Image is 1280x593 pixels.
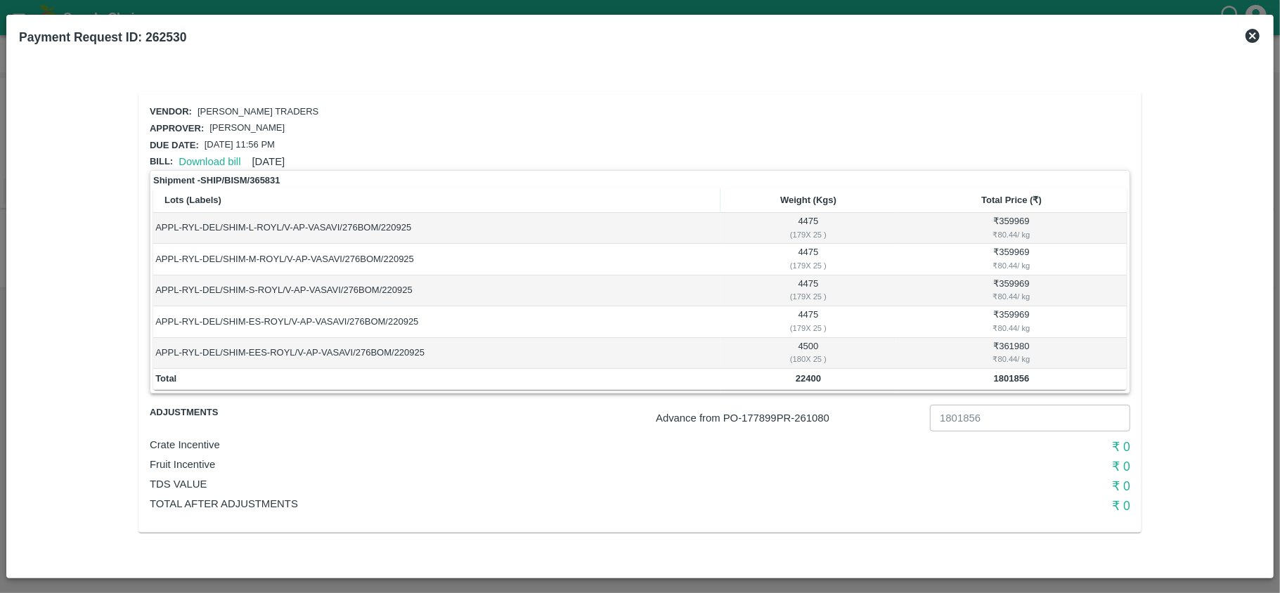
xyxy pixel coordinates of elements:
[898,353,1124,365] div: ₹ 80.44 / kg
[153,306,720,337] td: APPL-RYL-DEL/SHIM-ES-ROYL/V-AP-VASAVI/276BOM/220925
[803,437,1130,457] h6: ₹ 0
[723,228,894,241] div: ( 179 X 25 )
[150,496,803,511] p: Total After adjustments
[896,275,1127,306] td: ₹ 359969
[720,275,896,306] td: 4475
[803,476,1130,496] h6: ₹ 0
[150,106,192,117] span: Vendor:
[19,30,186,44] b: Payment Request ID: 262530
[981,195,1042,205] b: Total Price (₹)
[205,138,275,152] p: [DATE] 11:56 PM
[896,213,1127,244] td: ₹ 359969
[896,244,1127,275] td: ₹ 359969
[153,275,720,306] td: APPL-RYL-DEL/SHIM-S-ROYL/V-AP-VASAVI/276BOM/220925
[898,228,1124,241] div: ₹ 80.44 / kg
[803,457,1130,476] h6: ₹ 0
[723,353,894,365] div: ( 180 X 25 )
[898,259,1124,272] div: ₹ 80.44 / kg
[720,338,896,369] td: 4500
[994,373,1030,384] b: 1801856
[898,290,1124,303] div: ₹ 80.44 / kg
[150,156,173,167] span: Bill:
[803,496,1130,516] h6: ₹ 0
[153,338,720,369] td: APPL-RYL-DEL/SHIM-EES-ROYL/V-AP-VASAVI/276BOM/220925
[209,122,285,135] p: [PERSON_NAME]
[720,244,896,275] td: 4475
[164,195,221,205] b: Lots (Labels)
[896,338,1127,369] td: ₹ 361980
[150,123,204,133] span: Approver:
[930,405,1130,431] input: Advance
[898,322,1124,334] div: ₹ 80.44 / kg
[723,322,894,334] div: ( 179 X 25 )
[153,174,280,188] strong: Shipment - SHIP/BISM/365831
[796,373,821,384] b: 22400
[155,373,176,384] b: Total
[720,213,896,244] td: 4475
[150,405,313,421] span: Adjustments
[150,140,199,150] span: Due date:
[720,306,896,337] td: 4475
[896,306,1127,337] td: ₹ 359969
[252,156,285,167] span: [DATE]
[153,244,720,275] td: APPL-RYL-DEL/SHIM-M-ROYL/V-AP-VASAVI/276BOM/220925
[150,476,803,492] p: TDS VALUE
[150,437,803,452] p: Crate Incentive
[179,156,240,167] a: Download bill
[780,195,836,205] b: Weight (Kgs)
[150,457,803,472] p: Fruit Incentive
[153,213,720,244] td: APPL-RYL-DEL/SHIM-L-ROYL/V-AP-VASAVI/276BOM/220925
[656,410,924,426] p: Advance from PO- 177899 PR- 261080
[198,105,318,119] p: [PERSON_NAME] TRADERS
[723,259,894,272] div: ( 179 X 25 )
[723,290,894,303] div: ( 179 X 25 )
